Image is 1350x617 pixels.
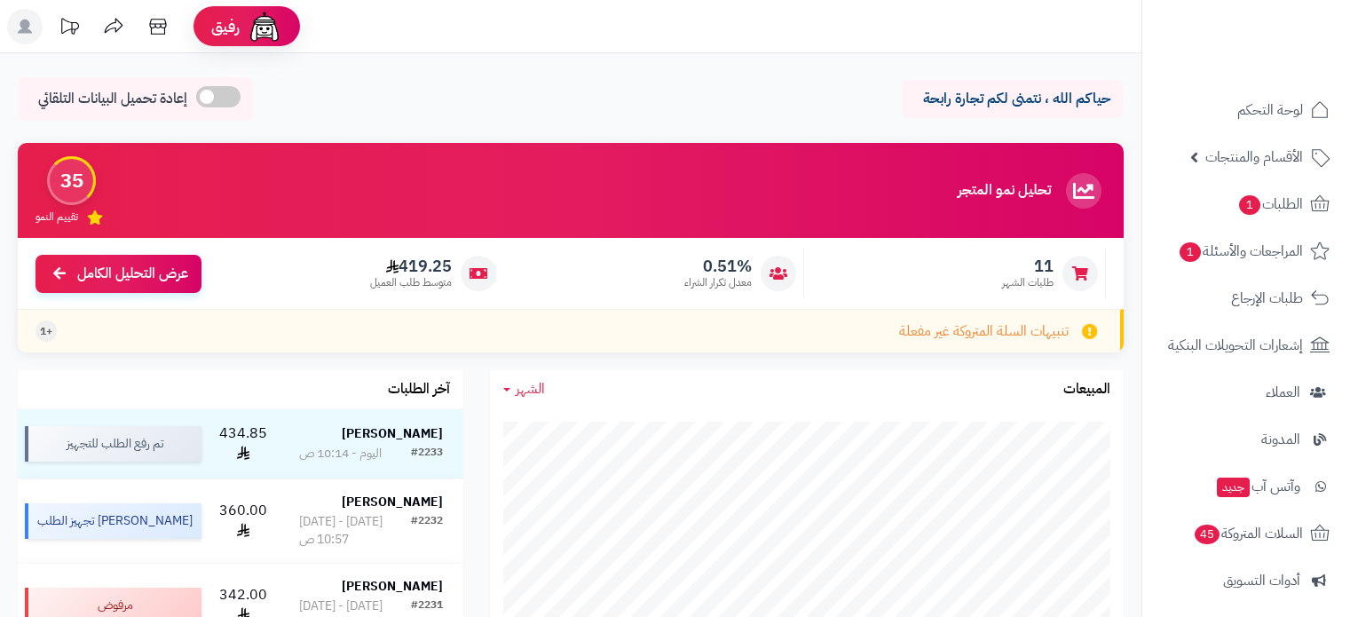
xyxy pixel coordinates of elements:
span: الشهر [516,378,545,399]
td: 360.00 [209,479,279,563]
a: أدوات التسويق [1153,559,1339,602]
span: طلبات الإرجاع [1231,286,1303,311]
a: وآتس آبجديد [1153,465,1339,508]
p: حياكم الله ، نتمنى لكم تجارة رابحة [915,89,1110,109]
img: ai-face.png [247,9,282,44]
span: 0.51% [684,257,752,276]
span: متوسط طلب العميل [370,275,452,290]
a: إشعارات التحويلات البنكية [1153,324,1339,367]
span: 45 [1194,524,1221,545]
span: 11 [1002,257,1054,276]
a: لوحة التحكم [1153,89,1339,131]
a: السلات المتروكة45 [1153,512,1339,555]
span: المدونة [1261,427,1300,452]
a: الطلبات1 [1153,183,1339,225]
div: تم رفع الطلب للتجهيز [25,426,201,462]
a: العملاء [1153,371,1339,414]
span: رفيق [211,16,240,37]
a: تحديثات المنصة [47,9,91,49]
span: 1 [1179,241,1202,263]
div: [DATE] - [DATE] 10:57 ص [299,513,411,549]
h3: آخر الطلبات [388,382,450,398]
strong: [PERSON_NAME] [342,577,443,596]
span: عرض التحليل الكامل [77,264,188,284]
td: 434.85 [209,409,279,479]
div: اليوم - 10:14 ص [299,445,382,463]
strong: [PERSON_NAME] [342,424,443,443]
div: #2233 [411,445,443,463]
h3: المبيعات [1063,382,1110,398]
a: عرض التحليل الكامل [36,255,201,293]
span: 419.25 [370,257,452,276]
div: [PERSON_NAME] تجهيز الطلب [25,503,201,539]
span: العملاء [1266,380,1300,405]
span: طلبات الشهر [1002,275,1054,290]
span: السلات المتروكة [1193,521,1303,546]
span: 1 [1238,194,1261,216]
span: تنبيهات السلة المتروكة غير مفعلة [899,321,1069,342]
div: #2232 [411,513,443,549]
a: طلبات الإرجاع [1153,277,1339,320]
span: أدوات التسويق [1223,568,1300,593]
span: لوحة التحكم [1237,98,1303,123]
span: وآتس آب [1215,474,1300,499]
span: المراجعات والأسئلة [1178,239,1303,264]
a: المدونة [1153,418,1339,461]
a: المراجعات والأسئلة1 [1153,230,1339,273]
span: تقييم النمو [36,210,78,225]
span: الطلبات [1237,192,1303,217]
span: +1 [40,324,52,339]
strong: [PERSON_NAME] [342,493,443,511]
span: إشعارات التحويلات البنكية [1168,333,1303,358]
h3: تحليل نمو المتجر [958,183,1051,199]
span: معدل تكرار الشراء [684,275,752,290]
span: الأقسام والمنتجات [1205,145,1303,170]
span: جديد [1217,478,1250,497]
a: الشهر [503,379,545,399]
img: logo-2.png [1229,16,1333,53]
span: إعادة تحميل البيانات التلقائي [38,89,187,109]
